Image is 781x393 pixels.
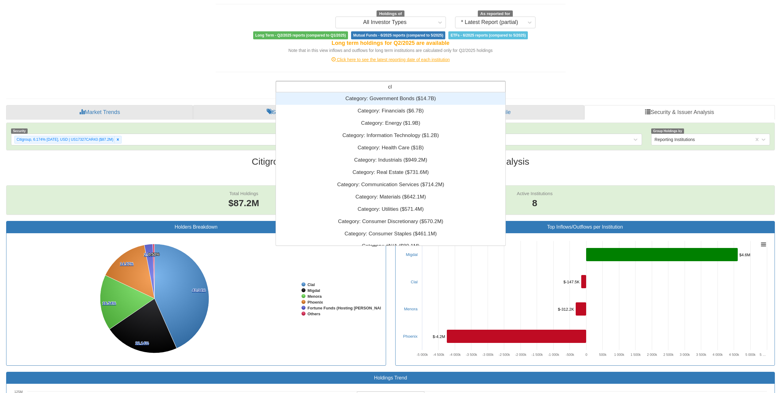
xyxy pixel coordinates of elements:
text: -500k [566,353,574,356]
span: $87.2M [228,198,259,208]
div: Category: ‎Consumer Staples ‎($461.1M)‏ [276,228,505,240]
tspan: Fortune Funds (Hosting [PERSON_NAME]) [307,306,389,310]
tspan: 3 500k [696,353,706,356]
div: Category: ‎Utilities ‎($571.4M)‏ [276,203,505,215]
span: Holdings of [377,10,404,17]
a: Market Trends [6,105,193,120]
a: Menora [404,307,418,311]
tspan: 14.97% [120,261,134,266]
span: Mutual Funds - 6/2025 reports (compared to 5/2025) [351,31,445,39]
span: As reported for [478,10,513,17]
tspan: Clal [307,282,315,287]
div: Category: ‎Financials ‎($6.7B)‏ [276,105,505,117]
span: 8 [517,197,553,210]
tspan: 0.50% [148,252,160,257]
tspan: -3 000k [482,353,493,356]
tspan: Menora [307,294,322,299]
tspan: 1 000k [614,353,624,356]
a: Sector Breakdown [193,105,391,120]
text: 500k [599,353,606,356]
tspan: -1 000k [548,353,559,356]
span: Group Holdings by [651,128,684,134]
tspan: $-312.2K [558,307,574,312]
span: Total Holdings [229,191,258,196]
div: All Investor Types [363,19,407,26]
div: Category: ‎Real Estate ‎($731.6M)‏ [276,166,505,179]
span: Long Term - Q2/2025 reports (compared to Q1/2025) [253,31,348,39]
tspan: 4 500k [729,353,739,356]
tspan: -2 500k [499,353,510,356]
div: * Latest Report (partial) [461,19,518,26]
div: Reporting Institutions [655,136,695,143]
span: Security [11,128,28,134]
div: Category: ‎#N/A ‎($80.1M)‏ [276,240,505,252]
tspan: $-4.2M [433,334,445,339]
div: Category: ‎Government Bonds ‎($14.7B)‏ [276,92,505,105]
tspan: Phoenix [307,300,323,305]
div: Category: ‎Health Care ‎($1B)‏ [276,142,505,154]
tspan: -4 500k [433,353,444,356]
text: 0 [585,353,587,356]
tspan: 5 … [760,353,766,356]
tspan: 43.34% [192,288,206,293]
div: Note that in this view inflows and outflows for long term institutions are calculated only for Q2... [216,47,566,53]
tspan: 2 500k [663,353,674,356]
tspan: 4 000k [713,353,723,356]
tspan: -3 500k [466,353,477,356]
tspan: -2 000k [515,353,526,356]
tspan: -1 500k [531,353,543,356]
tspan: 1 500k [630,353,641,356]
h3: Holders Breakdown [11,224,381,230]
tspan: $-147.5K [563,280,580,284]
div: grid [276,92,505,277]
h3: Holdings Trend [11,375,770,381]
tspan: 3 000k [680,353,690,356]
a: Security & Issuer Analysis [584,105,775,120]
h3: Top Inflows/Outflows per Institution [400,224,770,230]
div: Category: ‎Industrials ‎($949.2M)‏ [276,154,505,166]
div: Citigroup, 6.174% [DATE], USD | US17327CAR43 ($87.2M) [15,136,114,143]
div: Category: ‎Information Technology ‎($1.2B)‏ [276,129,505,142]
a: Clal [411,280,418,284]
tspan: $4.6M [739,253,750,257]
div: Category: ‎Materials ‎($642.1M)‏ [276,191,505,203]
div: Category: ‎Energy ‎($1.9B)‏ [276,117,505,129]
a: Phoenix [403,334,418,339]
tspan: 5 000k [745,353,756,356]
a: Migdal [406,252,418,257]
tspan: 2.50% [144,252,155,257]
tspan: 2 000k [647,353,657,356]
span: Active Institutions [517,191,553,196]
div: Click here to see the latest reporting date of each institution [211,57,570,63]
h2: Citigroup, 6.174% [DATE], USD | US17327CAR43 - Security Analysis [6,156,775,167]
span: ETFs - 6/2025 reports (compared to 5/2025) [448,31,528,39]
div: Category: ‎Communication Services ‎($714.2M)‏ [276,179,505,191]
tspan: -4 000k [449,353,461,356]
tspan: 22.14% [135,341,149,345]
div: Long term holdings for Q2/2025 are available [216,39,566,47]
tspan: 16.54% [102,301,116,305]
tspan: -5 000k [416,353,428,356]
tspan: Migdal [307,288,320,293]
div: Category: ‎Consumer Discretionary ‎($570.2M)‏ [276,215,505,228]
tspan: Others [307,312,320,316]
